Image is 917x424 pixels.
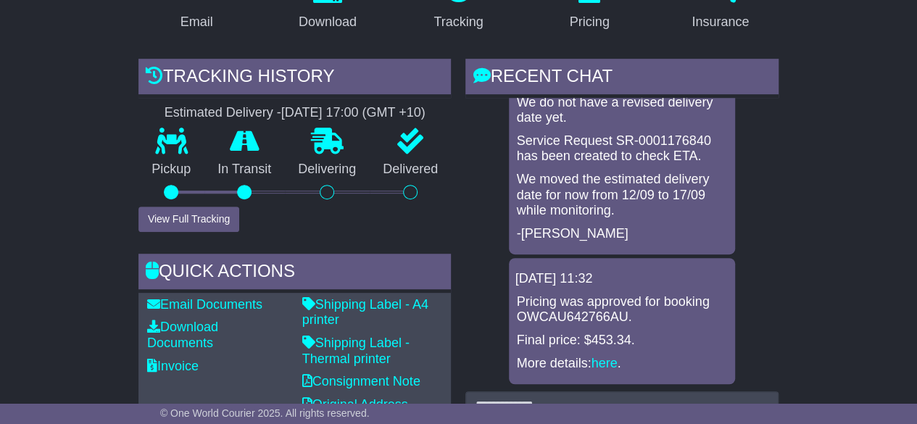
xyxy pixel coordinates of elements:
[299,12,357,32] div: Download
[516,172,728,219] p: We moved the estimated delivery date for now from 12/09 to 17/09 while monitoring.
[138,162,204,178] p: Pickup
[147,297,262,312] a: Email Documents
[516,333,728,349] p: Final price: $453.34.
[138,254,452,293] div: Quick Actions
[516,294,728,325] p: Pricing was approved for booking OWCAU642766AU.
[285,162,370,178] p: Delivering
[138,105,452,121] div: Estimated Delivery -
[204,162,285,178] p: In Transit
[692,12,749,32] div: Insurance
[516,356,728,372] p: More details: .
[302,336,410,366] a: Shipping Label - Thermal printer
[516,226,728,242] p: -[PERSON_NAME]
[302,374,420,388] a: Consignment Note
[465,59,779,98] div: RECENT CHAT
[516,133,728,165] p: Service Request SR-0001176840 has been created to check ETA.
[147,359,199,373] a: Invoice
[516,95,728,126] p: We do not have a revised delivery date yet.
[147,320,218,350] a: Download Documents
[370,162,452,178] p: Delivered
[570,12,610,32] div: Pricing
[138,207,239,232] button: View Full Tracking
[138,59,452,98] div: Tracking history
[515,271,729,287] div: [DATE] 11:32
[281,105,426,121] div: [DATE] 17:00 (GMT +10)
[433,12,483,32] div: Tracking
[181,12,213,32] div: Email
[592,356,618,370] a: here
[302,297,428,328] a: Shipping Label - A4 printer
[160,407,370,419] span: © One World Courier 2025. All rights reserved.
